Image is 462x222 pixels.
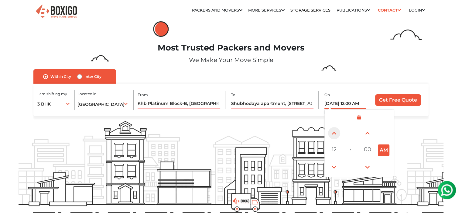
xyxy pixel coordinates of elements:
img: whatsapp-icon.svg [6,6,18,18]
input: Get Free Quote [375,94,421,106]
a: More services [248,8,285,12]
span: Pick Minute [361,143,374,155]
a: Contact [376,5,403,15]
label: Inter City [84,73,101,80]
label: Is flexible? [332,109,351,115]
a: Storage Services [290,8,330,12]
label: Within City [50,73,71,80]
label: From [138,92,148,98]
label: To [231,92,235,98]
label: I am shifting my [37,91,67,97]
a: Decrement Hour [327,160,341,174]
label: Located in [77,91,97,97]
a: Login [409,8,425,12]
a: Packers and Movers [192,8,242,12]
span: Pick Hour [328,143,340,155]
a: Increment Hour [327,126,341,140]
img: Boxigo [35,4,78,19]
a: Decrement Minute [361,160,375,174]
td: : [342,141,359,158]
input: Select Building or Nearest Landmark [231,98,313,109]
a: Select Time [326,115,392,120]
span: 3 BHK [37,101,51,107]
span: [GEOGRAPHIC_DATA] [77,102,125,107]
p: We Make Your Move Simple [19,55,443,64]
input: Moving date [324,98,366,109]
button: AM [378,144,389,156]
a: Publications [337,8,370,12]
h1: Most Trusted Packers and Movers [19,43,443,53]
a: Increment Minute [361,126,375,140]
img: boxigo_prackers_and_movers_truck [231,193,260,212]
label: On [324,92,330,98]
input: Select Building or Nearest Landmark [138,98,220,109]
